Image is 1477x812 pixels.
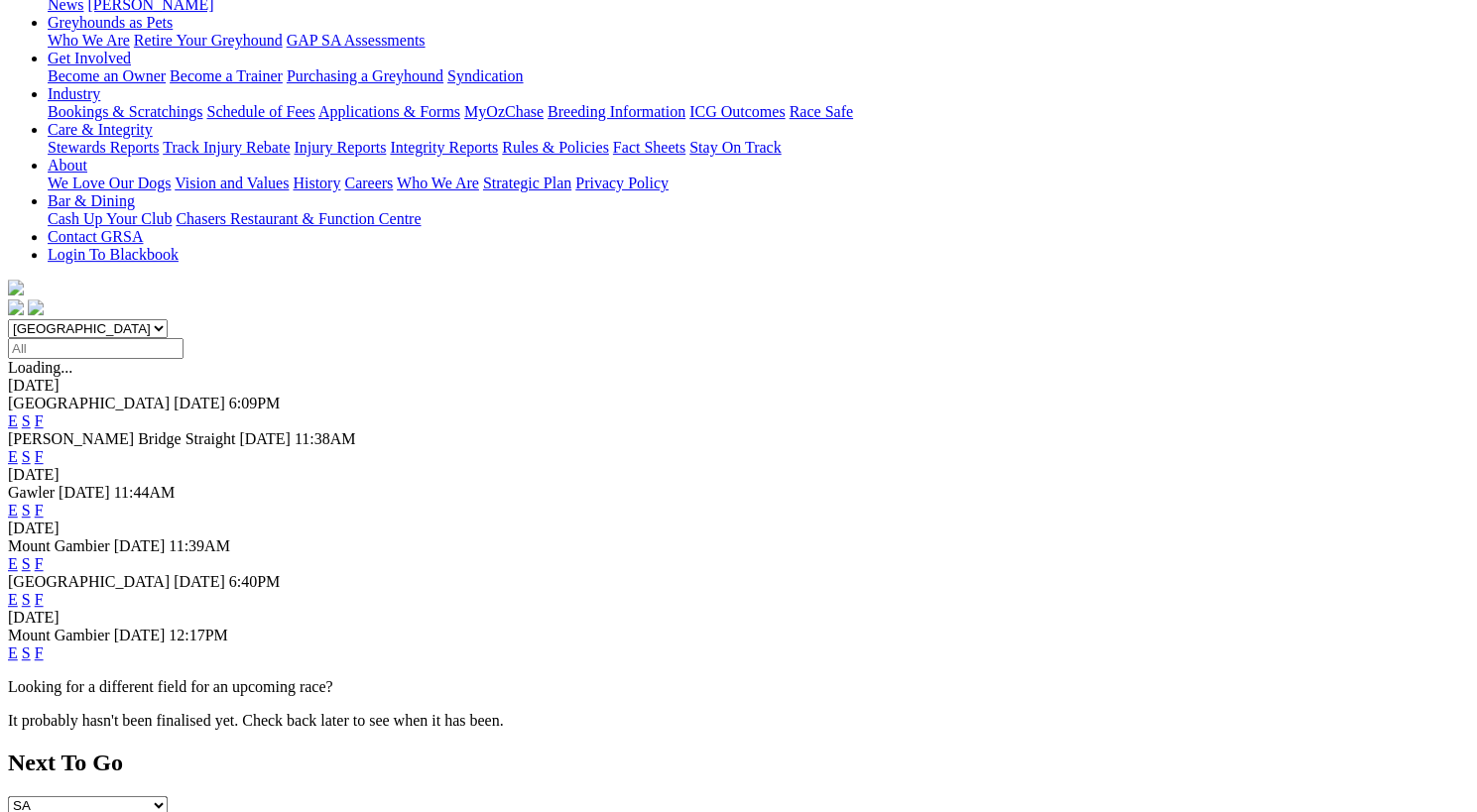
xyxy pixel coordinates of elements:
[8,395,170,411] span: [GEOGRAPHIC_DATA]
[48,174,1469,192] div: About
[8,750,1469,776] h2: Next To Go
[8,573,170,590] span: [GEOGRAPHIC_DATA]
[206,103,314,120] a: Schedule of Fees
[59,484,110,501] span: [DATE]
[48,103,1469,121] div: Industry
[8,712,504,729] partial: It probably hasn't been finalised yet. Check back later to see when it has been.
[464,103,544,120] a: MyOzChase
[397,174,479,191] a: Who We Are
[48,228,143,245] a: Contact GRSA
[114,627,166,643] span: [DATE]
[8,555,18,572] a: E
[163,139,290,156] a: Track Injury Rebate
[22,591,31,608] a: S
[22,412,31,429] a: S
[548,103,685,120] a: Breeding Information
[134,32,283,49] a: Retire Your Greyhound
[48,67,1469,85] div: Get Involved
[35,502,44,519] a: F
[174,395,225,411] span: [DATE]
[170,67,283,84] a: Become a Trainer
[8,377,1469,395] div: [DATE]
[8,537,110,554] span: Mount Gambier
[22,555,31,572] a: S
[176,210,421,227] a: Chasers Restaurant & Function Centre
[35,591,44,608] a: F
[114,484,176,501] span: 11:44AM
[114,537,166,554] span: [DATE]
[295,430,356,447] span: 11:38AM
[229,395,281,411] span: 6:09PM
[8,609,1469,627] div: [DATE]
[48,192,135,209] a: Bar & Dining
[48,14,173,31] a: Greyhounds as Pets
[48,139,1469,157] div: Care & Integrity
[48,174,171,191] a: We Love Our Dogs
[613,139,685,156] a: Fact Sheets
[169,627,228,643] span: 12:17PM
[293,174,340,191] a: History
[390,139,498,156] a: Integrity Reports
[8,484,55,501] span: Gawler
[689,139,781,156] a: Stay On Track
[48,246,179,263] a: Login To Blackbook
[575,174,669,191] a: Privacy Policy
[287,67,443,84] a: Purchasing a Greyhound
[8,591,18,608] a: E
[689,103,785,120] a: ICG Outcomes
[48,139,159,156] a: Stewards Reports
[8,299,24,315] img: facebook.svg
[48,85,100,102] a: Industry
[48,210,172,227] a: Cash Up Your Club
[35,448,44,465] a: F
[8,359,72,376] span: Loading...
[447,67,523,84] a: Syndication
[48,50,131,66] a: Get Involved
[8,678,1469,696] p: Looking for a different field for an upcoming race?
[8,448,18,465] a: E
[35,555,44,572] a: F
[8,502,18,519] a: E
[22,502,31,519] a: S
[48,32,130,49] a: Who We Are
[48,210,1469,228] div: Bar & Dining
[175,174,289,191] a: Vision and Values
[28,299,44,315] img: twitter.svg
[294,139,386,156] a: Injury Reports
[22,644,31,661] a: S
[8,627,110,643] span: Mount Gambier
[287,32,426,49] a: GAP SA Assessments
[35,644,44,661] a: F
[48,103,202,120] a: Bookings & Scratchings
[48,157,87,174] a: About
[8,280,24,295] img: logo-grsa-white.png
[35,412,44,429] a: F
[318,103,460,120] a: Applications & Forms
[8,644,18,661] a: E
[8,338,184,359] input: Select date
[483,174,571,191] a: Strategic Plan
[48,32,1469,50] div: Greyhounds as Pets
[789,103,852,120] a: Race Safe
[229,573,281,590] span: 6:40PM
[8,520,1469,537] div: [DATE]
[8,466,1469,484] div: [DATE]
[174,573,225,590] span: [DATE]
[8,430,235,447] span: [PERSON_NAME] Bridge Straight
[239,430,291,447] span: [DATE]
[169,537,230,554] span: 11:39AM
[344,174,393,191] a: Careers
[502,139,609,156] a: Rules & Policies
[48,67,166,84] a: Become an Owner
[22,448,31,465] a: S
[48,121,153,138] a: Care & Integrity
[8,412,18,429] a: E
